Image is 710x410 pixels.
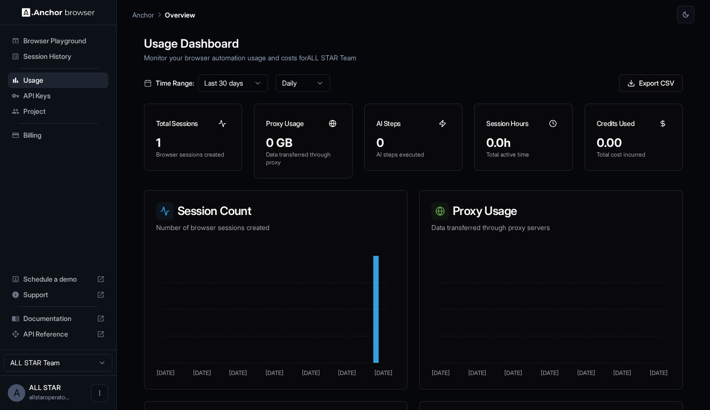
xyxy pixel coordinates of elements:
[29,383,61,392] span: ALL STAR
[432,369,450,376] tspan: [DATE]
[619,74,683,92] button: Export CSV
[8,127,108,143] div: Billing
[22,8,95,17] img: Anchor Logo
[486,151,560,159] p: Total active time
[266,135,340,151] div: 0 GB
[597,119,635,128] h3: Credits Used
[8,287,108,303] div: Support
[23,107,105,116] span: Project
[266,119,303,128] h3: Proxy Usage
[376,119,401,128] h3: AI Steps
[23,329,93,339] span: API Reference
[266,151,340,166] p: Data transferred through proxy
[8,33,108,49] div: Browser Playground
[144,35,683,53] h1: Usage Dashboard
[144,53,683,63] p: Monitor your browser automation usage and costs for ALL STAR Team
[229,369,247,376] tspan: [DATE]
[156,202,395,220] h3: Session Count
[431,223,671,232] p: Data transferred through proxy servers
[23,75,105,85] span: Usage
[193,369,211,376] tspan: [DATE]
[650,369,668,376] tspan: [DATE]
[486,119,528,128] h3: Session Hours
[23,52,105,61] span: Session History
[165,10,195,20] p: Overview
[132,10,154,20] p: Anchor
[541,369,559,376] tspan: [DATE]
[8,72,108,88] div: Usage
[8,104,108,119] div: Project
[376,135,450,151] div: 0
[8,326,108,342] div: API Reference
[597,151,671,159] p: Total cost incurred
[156,151,230,159] p: Browser sessions created
[29,393,70,401] span: allstaroperator@gmail.com
[597,135,671,151] div: 0.00
[486,135,560,151] div: 0.0h
[156,78,194,88] span: Time Range:
[156,223,395,232] p: Number of browser sessions created
[156,119,198,128] h3: Total Sessions
[8,88,108,104] div: API Keys
[23,130,105,140] span: Billing
[8,271,108,287] div: Schedule a demo
[23,274,93,284] span: Schedule a demo
[504,369,522,376] tspan: [DATE]
[374,369,392,376] tspan: [DATE]
[8,311,108,326] div: Documentation
[157,369,175,376] tspan: [DATE]
[23,314,93,323] span: Documentation
[613,369,631,376] tspan: [DATE]
[91,384,108,402] button: Open menu
[23,91,105,101] span: API Keys
[8,384,25,402] div: A
[23,36,105,46] span: Browser Playground
[8,49,108,64] div: Session History
[23,290,93,300] span: Support
[468,369,486,376] tspan: [DATE]
[302,369,320,376] tspan: [DATE]
[376,151,450,159] p: AI steps executed
[577,369,595,376] tspan: [DATE]
[156,135,230,151] div: 1
[132,9,195,20] nav: breadcrumb
[431,202,671,220] h3: Proxy Usage
[266,369,284,376] tspan: [DATE]
[338,369,356,376] tspan: [DATE]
